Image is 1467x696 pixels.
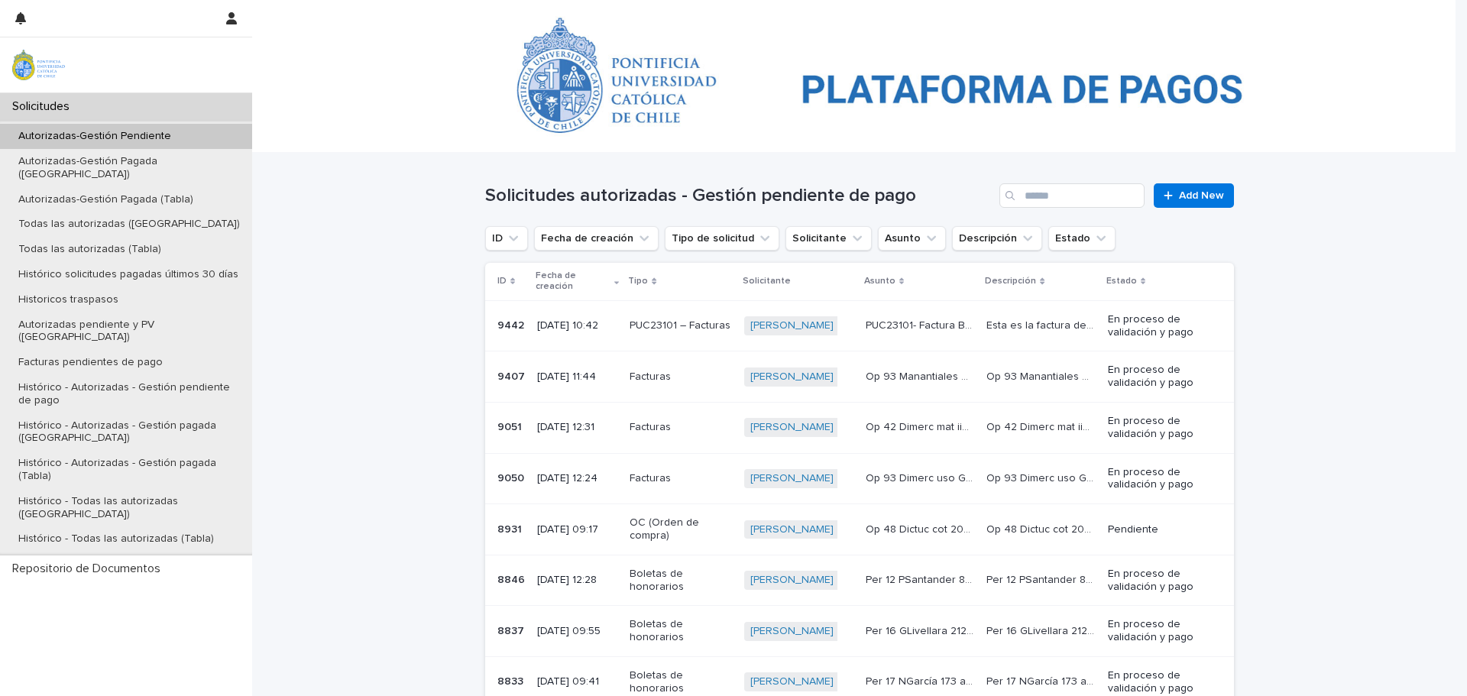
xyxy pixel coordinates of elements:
p: Tipo [628,273,648,290]
a: [PERSON_NAME] [750,675,834,688]
p: Op 93 Manantiales 6 Agua agosto [986,367,1098,384]
p: 8833 [497,672,526,688]
p: Histórico - Autorizadas - Gestión pagada (Tabla) [6,457,252,483]
p: Autorizadas pendiente y PV ([GEOGRAPHIC_DATA]) [6,319,252,345]
p: Boletas de honorarios [630,568,732,594]
tr: 90509050 [DATE] 12:24Facturas[PERSON_NAME] Op 93 Dimerc uso Gral mayoOp 93 Dimerc uso Gral mayo O... [485,453,1234,504]
p: Per 12 PSantander 88 abril [986,571,1098,587]
p: ID [497,273,507,290]
p: En proceso de validación y pago [1108,466,1210,492]
p: Solicitudes [6,99,82,114]
p: Solicitante [743,273,791,290]
h1: Solicitudes autorizadas - Gestión pendiente de pago [485,185,993,207]
p: [DATE] 10:42 [537,319,617,332]
a: [PERSON_NAME] [750,523,834,536]
p: 9050 [497,469,527,485]
tr: 88378837 [DATE] 09:55Boletas de honorarios[PERSON_NAME] Per 16 GLivellara 212 abrilPer 16 GLivell... [485,606,1234,657]
tr: 89318931 [DATE] 09:17OC (Orden de compra)[PERSON_NAME] Op 48 Dictuc cot 202504028Op 48 Dictuc cot... [485,504,1234,555]
span: Add New [1179,190,1224,201]
p: [DATE] 12:28 [537,574,617,587]
p: En proceso de validación y pago [1108,568,1210,594]
p: [DATE] 09:41 [537,675,617,688]
p: Repositorio de Documentos [6,562,173,576]
p: Per 17 NGarcía 173 abril [866,672,977,688]
button: ID [485,226,528,251]
input: Search [999,183,1145,208]
button: Fecha de creación [534,226,659,251]
tr: 90519051 [DATE] 12:31Facturas[PERSON_NAME] Op 42 Dimerc mat iie junioOp 42 Dimerc mat iie junio O... [485,402,1234,453]
p: Op 42 Dimerc mat iie junio [866,418,977,434]
p: Esta es la factura de la adquisición de 8 baterías ciclo profundo de 6V y 225Ah destinadas a la r... [986,316,1098,332]
button: Solicitante [785,226,872,251]
p: Historicos traspasos [6,293,131,306]
p: 9051 [497,418,525,434]
p: Histórico - Autorizadas - Gestión pagada ([GEOGRAPHIC_DATA]) [6,419,252,445]
p: PUC23101- Factura Baterías estación Atacama [866,316,977,332]
tr: 94429442 [DATE] 10:42PUC23101 – Facturas[PERSON_NAME] PUC23101- Factura Baterías estación [GEOGRA... [485,300,1234,351]
a: [PERSON_NAME] [750,574,834,587]
p: Fecha de creación [536,267,610,296]
p: Autorizadas-Gestión Pagada ([GEOGRAPHIC_DATA]) [6,155,252,181]
p: [DATE] 11:44 [537,371,617,384]
p: Per 16 GLivellara 212 abril [986,622,1098,638]
p: Facturas pendientes de pago [6,356,175,369]
p: Estado [1106,273,1137,290]
p: Pendiente [1108,523,1210,536]
p: En proceso de validación y pago [1108,618,1210,644]
p: Per 12 PSantander 88 abril [866,571,977,587]
a: [PERSON_NAME] [750,625,834,638]
a: [PERSON_NAME] [750,421,834,434]
p: Facturas [630,421,732,434]
img: iqsleoUpQLaG7yz5l0jK [12,50,65,80]
a: [PERSON_NAME] [750,371,834,384]
p: Op 48 Dictuc cot 202504028 Junio [986,520,1098,536]
button: Descripción [952,226,1042,251]
p: Op 93 Dimerc uso Gral mayo [986,469,1098,485]
p: En proceso de validación y pago [1108,313,1210,339]
p: Todas las autorizadas (Tabla) [6,243,173,256]
p: [DATE] 09:55 [537,625,617,638]
p: 8846 [497,571,528,587]
p: 8837 [497,622,527,638]
a: Solicitudes [485,3,540,21]
a: Add New [1154,183,1234,208]
p: Histórico - Autorizadas - Gestión pendiente de pago [6,381,252,407]
p: Boletas de honorarios [630,618,732,644]
p: Todas las autorizadas ([GEOGRAPHIC_DATA]) [6,218,252,231]
p: En proceso de validación y pago [1108,415,1210,441]
p: [DATE] 09:17 [537,523,617,536]
p: Op 93 Manantiales Agua agosto (convenio) [866,367,977,384]
p: 8931 [497,520,525,536]
a: [PERSON_NAME] [750,319,834,332]
p: Op 93 Dimerc uso Gral mayo [866,469,977,485]
p: En proceso de validación y pago [1108,669,1210,695]
tr: 94079407 [DATE] 11:44Facturas[PERSON_NAME] Op 93 Manantiales Agua agosto (convenio)Op 93 Manantia... [485,351,1234,403]
p: Op 48 Dictuc cot 202504028 [866,520,977,536]
p: Autorizadas-Gestión Pendiente [6,130,183,143]
p: En proceso de validación y pago [1108,364,1210,390]
p: [DATE] 12:24 [537,472,617,485]
p: Facturas [630,371,732,384]
p: 9442 [497,316,527,332]
p: Histórico - Todas las autorizadas (Tabla) [6,533,226,545]
p: PUC23101 – Facturas [630,319,732,332]
p: [DATE] 12:31 [537,421,617,434]
p: Boletas de honorarios [630,669,732,695]
a: [PERSON_NAME] [750,472,834,485]
p: Autorizadas-Gestión Pagada (Tabla) [6,193,206,206]
p: Autorizadas-Gestión Pendiente [557,4,716,21]
p: Histórico solicitudes pagadas últimos 30 días [6,268,251,281]
p: Descripción [985,273,1036,290]
p: Histórico - Todas las autorizadas ([GEOGRAPHIC_DATA]) [6,495,252,521]
button: Tipo de solicitud [665,226,779,251]
button: Estado [1048,226,1116,251]
p: Op 42 Dimerc mat iie oc 7164835 junio [986,418,1098,434]
p: Asunto [864,273,895,290]
p: Facturas [630,472,732,485]
p: Per 17 NGarcía 173 abril [986,672,1098,688]
tr: 88468846 [DATE] 12:28Boletas de honorarios[PERSON_NAME] Per 12 PSantander 88 abrilPer 12 PSantand... [485,555,1234,606]
p: Per 16 GLivellara 212 abril [866,622,977,638]
button: Asunto [878,226,946,251]
p: 9407 [497,367,528,384]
